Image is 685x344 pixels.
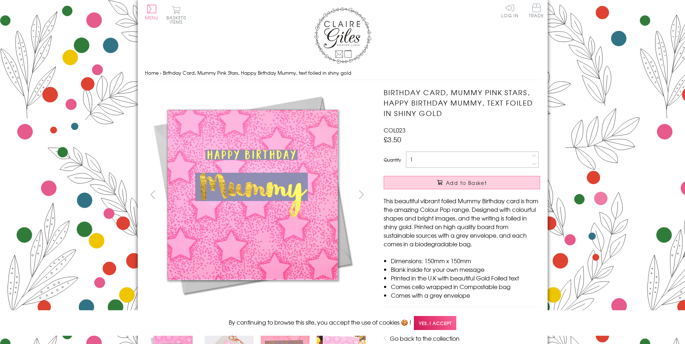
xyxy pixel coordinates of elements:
span: Add to Basket [446,179,487,186]
label: Quantity [384,157,401,163]
img: Birthday Card, Mummy Pink Stars, Happy Birthday Mummy, text foiled in shiny gold [369,87,585,303]
h1: Birthday Card, Mummy Pink Stars, Happy Birthday Mummy, text foiled in shiny gold [384,87,540,118]
li: Comes with a grey envelope [391,291,540,299]
span: › [160,69,161,76]
button: Add to Basket [384,176,540,189]
a: Go back to the collection [390,334,460,343]
img: Claire Giles Greetings Cards [314,7,371,64]
button: Basket0 items [166,6,186,24]
nav: breadcrumbs [145,66,540,80]
button: Menu [145,5,159,20]
p: This beautiful vibrant foiled Mummy Birthday card is from the amazing Colour Pop range. Designed ... [384,196,540,248]
a: Log In [501,4,519,18]
span: Menu [145,14,159,21]
li: Comes cello wrapped in Compostable bag [391,282,540,291]
span: Birthday Card, Mummy Pink Stars, Happy Birthday Mummy, text foiled in shiny gold [163,69,351,76]
span: COL023 [384,126,406,134]
li: Blank inside for your own message [391,265,540,274]
li: Printed in the U.K with beautiful Gold Foiled text [391,274,540,282]
button: prev [145,186,161,203]
span: £3.50 [384,134,401,144]
li: Dimensions: 150mm x 150mm [391,256,540,265]
span: 0 items [170,14,186,25]
a: Trade [529,4,544,19]
img: Birthday Card, Mummy Pink Stars, Happy Birthday Mummy, text foiled in shiny gold [145,87,360,303]
span: Yes, I accept [414,316,456,330]
button: next [353,186,369,203]
a: Home [145,69,159,76]
span: Trade [529,4,544,18]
